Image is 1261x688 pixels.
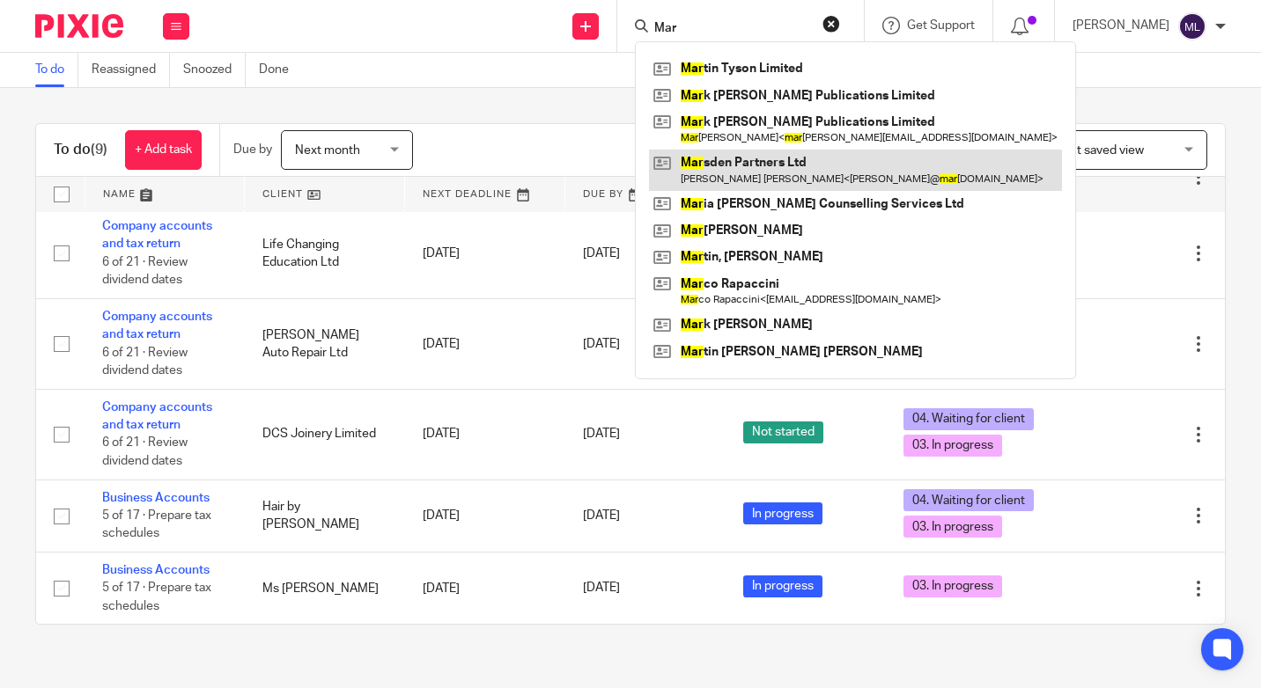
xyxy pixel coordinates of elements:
[92,53,170,87] a: Reassigned
[35,53,78,87] a: To do
[102,401,212,431] a: Company accounts and tax return
[583,509,620,522] span: [DATE]
[91,143,107,157] span: (9)
[583,582,620,595] span: [DATE]
[102,220,212,250] a: Company accounts and tax return
[245,389,405,479] td: DCS Joinery Limited
[903,516,1002,538] span: 03. In progress
[1073,17,1169,34] p: [PERSON_NAME]
[653,21,811,37] input: Search
[583,428,620,441] span: [DATE]
[743,421,823,443] span: Not started
[907,19,975,32] span: Get Support
[903,489,1034,511] span: 04. Waiting for client
[245,298,405,389] td: [PERSON_NAME] Auto Repair Ltd
[102,564,210,576] a: Business Accounts
[102,492,210,504] a: Business Accounts
[102,256,188,287] span: 6 of 21 · Review dividend dates
[233,141,272,158] p: Due by
[102,509,211,540] span: 5 of 17 · Prepare tax schedules
[405,552,565,624] td: [DATE]
[35,14,123,38] img: Pixie
[405,298,565,389] td: [DATE]
[903,408,1034,430] span: 04. Waiting for client
[102,582,211,613] span: 5 of 17 · Prepare tax schedules
[405,209,565,299] td: [DATE]
[245,209,405,299] td: Life Changing Education Ltd
[903,435,1002,457] span: 03. In progress
[405,479,565,552] td: [DATE]
[583,338,620,350] span: [DATE]
[743,575,822,597] span: In progress
[245,479,405,552] td: Hair by [PERSON_NAME]
[1178,12,1206,40] img: svg%3E
[743,502,822,524] span: In progress
[102,311,212,340] a: Company accounts and tax return
[102,347,188,377] span: 6 of 21 · Review dividend dates
[822,15,840,33] button: Clear
[583,247,620,260] span: [DATE]
[125,130,202,170] a: + Add task
[1045,144,1144,157] span: Select saved view
[405,389,565,479] td: [DATE]
[54,141,107,159] h1: To do
[102,437,188,468] span: 6 of 21 · Review dividend dates
[259,53,302,87] a: Done
[183,53,246,87] a: Snoozed
[903,575,1002,597] span: 03. In progress
[295,144,360,157] span: Next month
[245,552,405,624] td: Ms [PERSON_NAME]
